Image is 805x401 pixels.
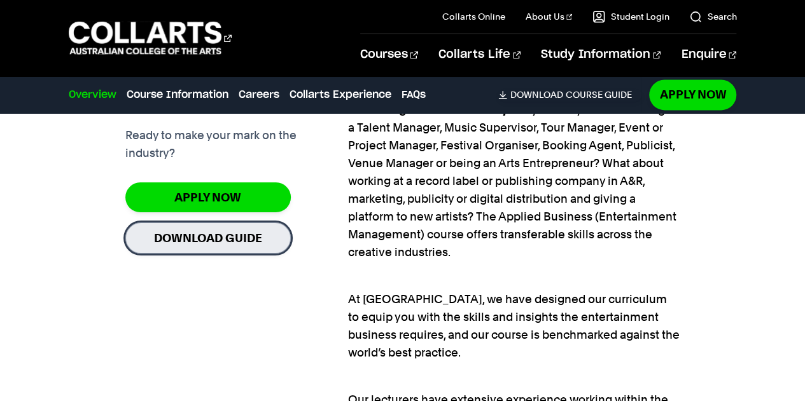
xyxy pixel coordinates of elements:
a: Collarts Experience [290,87,391,102]
a: Student Login [592,10,669,23]
a: Overview [69,87,116,102]
a: Careers [239,87,279,102]
div: Go to homepage [69,20,232,56]
a: Collarts Online [442,10,505,23]
p: At [GEOGRAPHIC_DATA], we have designed our curriculum to equip you with the skills and insights t... [348,273,680,362]
p: Ready to make your mark on the industry? [125,126,348,162]
p: Do you see yourself working as a Talent Manager, Music Supervisor, Tour Manager, Event or Project... [348,65,680,261]
a: Apply Now [649,79,736,109]
a: About Us [526,10,573,23]
a: Download Guide [125,222,291,254]
a: Apply Now [125,182,291,212]
a: DownloadCourse Guide [498,89,641,100]
a: Enquire [681,34,736,76]
a: Search [689,10,736,23]
a: Courses [360,34,418,76]
strong: Have you ever thought about working in the entertainment business in the music, film, arts and cu... [348,67,675,116]
a: Study Information [541,34,661,76]
a: FAQs [402,87,426,102]
a: Course Information [127,87,228,102]
a: Collarts Life [438,34,521,76]
span: Download [510,89,563,100]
